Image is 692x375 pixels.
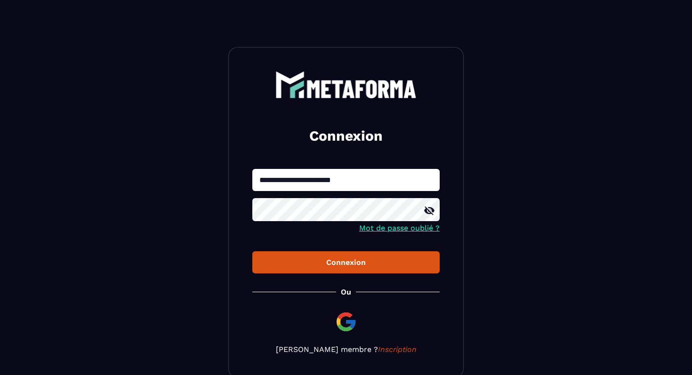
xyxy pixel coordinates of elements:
[252,345,440,354] p: [PERSON_NAME] membre ?
[275,71,417,98] img: logo
[252,71,440,98] a: logo
[341,287,351,296] p: Ou
[378,345,417,354] a: Inscription
[264,127,428,145] h2: Connexion
[252,251,440,273] button: Connexion
[359,223,440,232] a: Mot de passe oublié ?
[260,258,432,267] div: Connexion
[335,311,357,333] img: google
